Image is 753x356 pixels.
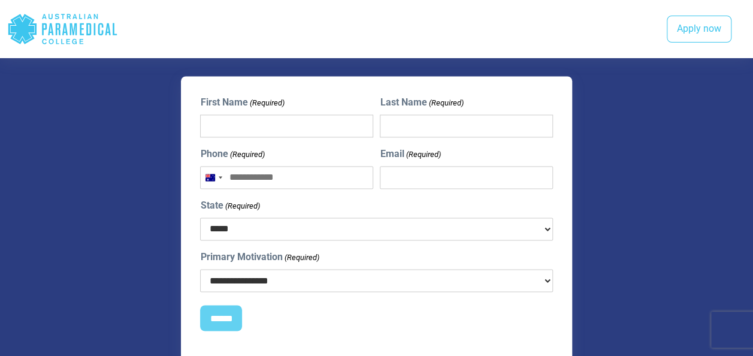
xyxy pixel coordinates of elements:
[405,149,441,161] span: (Required)
[7,10,118,49] div: Australian Paramedical College
[283,252,319,264] span: (Required)
[380,147,440,161] label: Email
[224,200,260,212] span: (Required)
[201,167,226,188] button: Selected country
[200,250,319,264] label: Primary Motivation
[428,97,464,109] span: (Required)
[249,97,285,109] span: (Required)
[200,198,259,213] label: State
[229,149,265,161] span: (Required)
[200,95,284,110] label: First Name
[200,147,264,161] label: Phone
[667,16,731,43] a: Apply now
[380,95,463,110] label: Last Name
